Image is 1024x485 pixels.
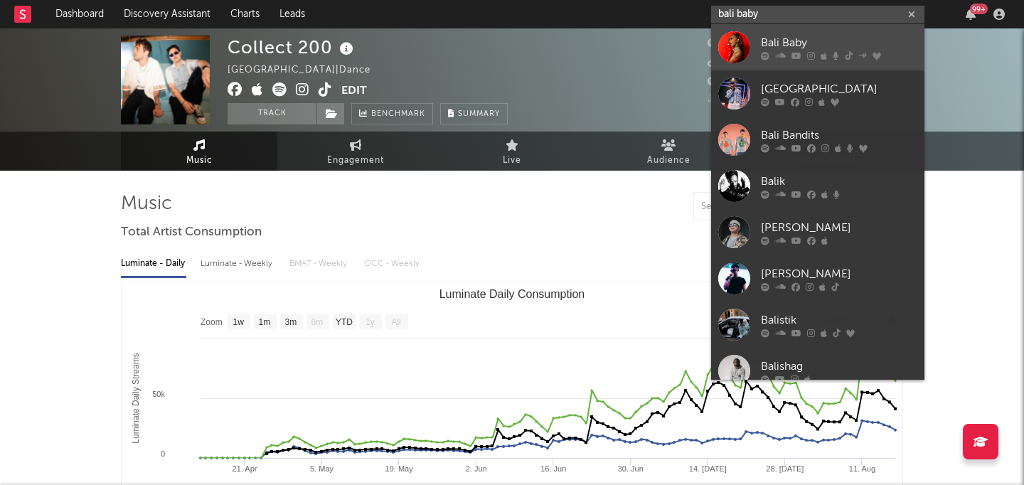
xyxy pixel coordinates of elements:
text: 1y [366,317,375,327]
span: Benchmark [371,106,425,123]
a: Bali Baby [711,24,924,70]
div: Balistik [761,311,917,329]
div: Bali Baby [761,34,917,51]
a: Audience [590,132,747,171]
text: 50k [152,390,165,398]
text: 5. May [310,464,334,473]
text: 28. [DATE] [766,464,804,473]
a: Balik [711,163,924,209]
text: YTD [336,317,353,327]
div: Collect 200 [228,36,357,59]
div: Luminate - Weekly [201,252,275,276]
span: 2,390 [708,39,751,48]
a: Balishag [711,348,924,394]
text: Luminate Daily Consumption [439,288,585,300]
text: 6m [311,317,324,327]
a: [PERSON_NAME] [711,209,924,255]
a: [GEOGRAPHIC_DATA] [711,70,924,117]
input: Search for artists [711,6,924,23]
text: 11. Aug [849,464,875,473]
text: 19. May [385,464,414,473]
span: Audience [647,152,690,169]
text: Zoom [201,317,223,327]
text: 1m [259,317,271,327]
span: Engagement [327,152,384,169]
div: Luminate - Daily [121,252,186,276]
button: 99+ [966,9,976,20]
div: Bali Bandits [761,127,917,144]
text: 0 [161,449,165,458]
span: Music [186,152,213,169]
text: 1w [233,317,245,327]
button: Edit [341,82,367,100]
button: Track [228,103,316,124]
text: 16. Jun [540,464,566,473]
span: Summary [458,110,500,118]
a: Music [121,132,277,171]
div: [PERSON_NAME] [761,219,917,236]
button: Summary [440,103,508,124]
text: 14. [DATE] [689,464,727,473]
a: Live [434,132,590,171]
input: Search by song name or URL [694,201,844,213]
span: Jump Score: 89.8 [708,95,792,104]
a: Bali Bandits [711,117,924,163]
div: 99 + [970,4,988,14]
text: 3m [285,317,297,327]
a: Benchmark [351,103,433,124]
text: Luminate Daily Streams [131,353,141,443]
span: Total Artist Consumption [121,224,262,241]
text: 2. Jun [466,464,487,473]
span: Live [503,152,521,169]
text: All [391,317,400,327]
text: 30. Jun [618,464,644,473]
div: Balik [761,173,917,190]
span: 745,458 Monthly Listeners [708,78,850,87]
div: [PERSON_NAME] [761,265,917,282]
div: [GEOGRAPHIC_DATA] [761,80,917,97]
a: Engagement [277,132,434,171]
div: [GEOGRAPHIC_DATA] | Dance [228,62,387,79]
a: [PERSON_NAME] [711,255,924,302]
text: 21. Apr [233,464,257,473]
a: Balistik [711,302,924,348]
span: 491 [708,58,742,68]
div: Balishag [761,358,917,375]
